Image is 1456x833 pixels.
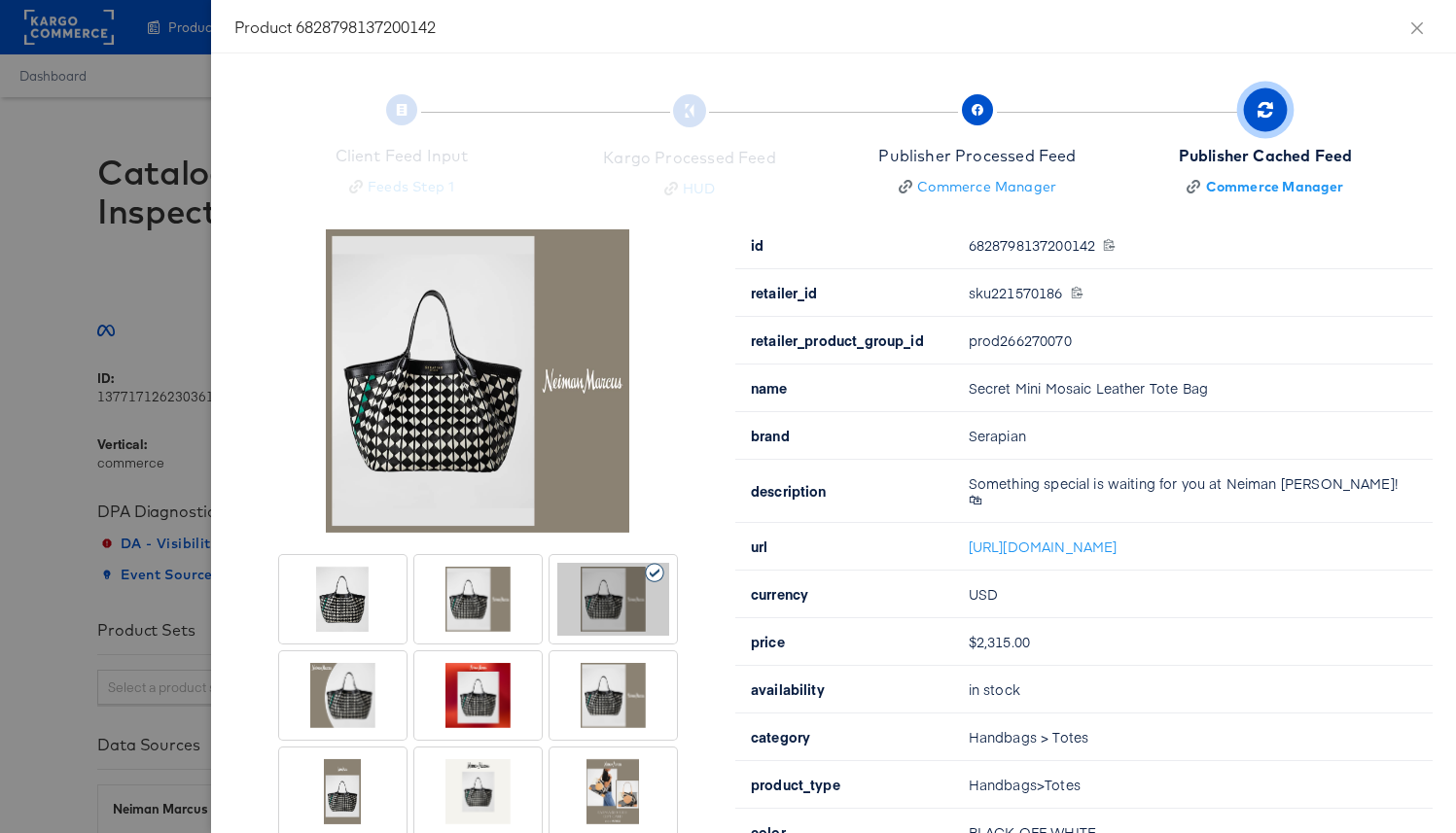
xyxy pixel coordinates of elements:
[1409,20,1425,36] span: close
[878,177,1076,196] a: Commerce Manager
[1179,145,1353,167] div: Publisher Cached Feed
[751,378,788,398] b: name
[953,618,1433,666] td: $2,315.00
[953,666,1433,713] td: in stock
[826,77,1129,220] button: Publisher Processed FeedCommerce Manager
[234,16,1433,37] div: Product 6828798137200142
[917,177,1056,196] div: Commerce Manager
[751,426,790,445] b: brand
[751,632,785,651] b: price
[953,713,1433,761] td: Handbags > Totes
[953,412,1433,460] td: Serapian
[751,481,827,501] b: description
[751,775,840,794] b: product_type
[751,679,825,699] b: availability
[953,364,1433,412] td: Secret Mini Mosaic Leather Tote Bag
[751,330,924,350] b: retailer_product_group_id
[751,727,810,746] b: category
[751,584,808,604] b: currency
[1114,77,1417,220] button: Publisher Cached FeedCommerce Manager
[751,283,818,302] b: retailer_id
[953,761,1433,809] td: Handbags>Totes
[953,317,1433,364] td: prod266270070
[1206,177,1344,196] div: Commerce Manager
[878,145,1076,167] div: Publisher Processed Feed
[751,235,764,255] b: id
[751,537,767,556] b: url
[969,237,1409,253] div: 6828798137200142
[1179,177,1353,196] a: Commerce Manager
[953,460,1433,523] td: Something special is waiting for you at Neiman [PERSON_NAME]! 🛍
[953,571,1433,618] td: USD
[969,285,1409,300] div: sku221570186
[969,537,1118,556] a: [URL][DOMAIN_NAME]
